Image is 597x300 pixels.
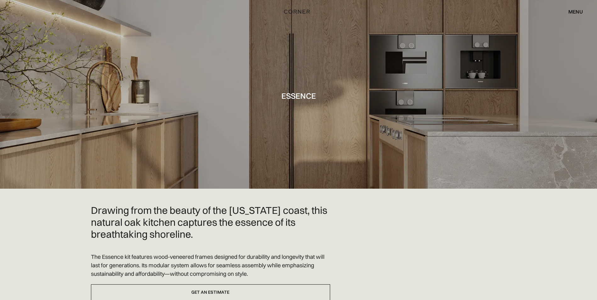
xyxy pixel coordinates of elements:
div: menu [562,6,583,17]
p: The Essence kit features wood-veneered frames designed for durability and longevity that will las... [91,253,330,278]
a: home [276,8,321,16]
h1: Essence [281,92,316,100]
h2: Drawing from the beauty of the [US_STATE] coast, this natural oak kitchen captures the essence of... [91,204,330,240]
div: menu [568,9,583,14]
